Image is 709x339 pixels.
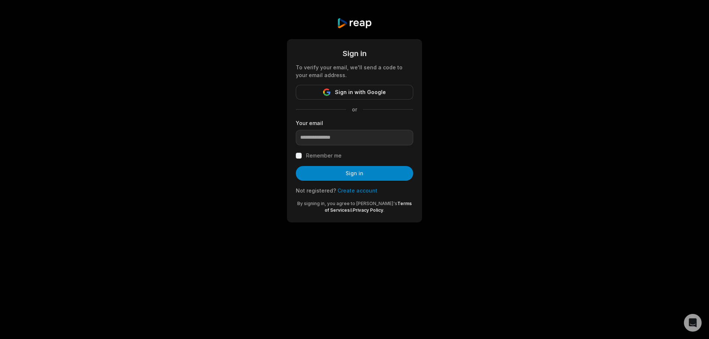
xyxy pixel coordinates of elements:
img: reap [337,18,372,29]
a: Terms of Services [325,201,412,213]
label: Remember me [306,151,342,160]
div: Open Intercom Messenger [684,314,702,332]
span: By signing in, you agree to [PERSON_NAME]'s [297,201,397,206]
div: Sign in [296,48,413,59]
span: Not registered? [296,187,336,194]
span: & [350,207,353,213]
a: Create account [338,187,377,194]
label: Your email [296,119,413,127]
span: Sign in with Google [335,88,386,97]
a: Privacy Policy [353,207,383,213]
div: To verify your email, we'll send a code to your email address. [296,63,413,79]
button: Sign in with Google [296,85,413,100]
button: Sign in [296,166,413,181]
span: or [346,105,363,113]
span: . [383,207,384,213]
